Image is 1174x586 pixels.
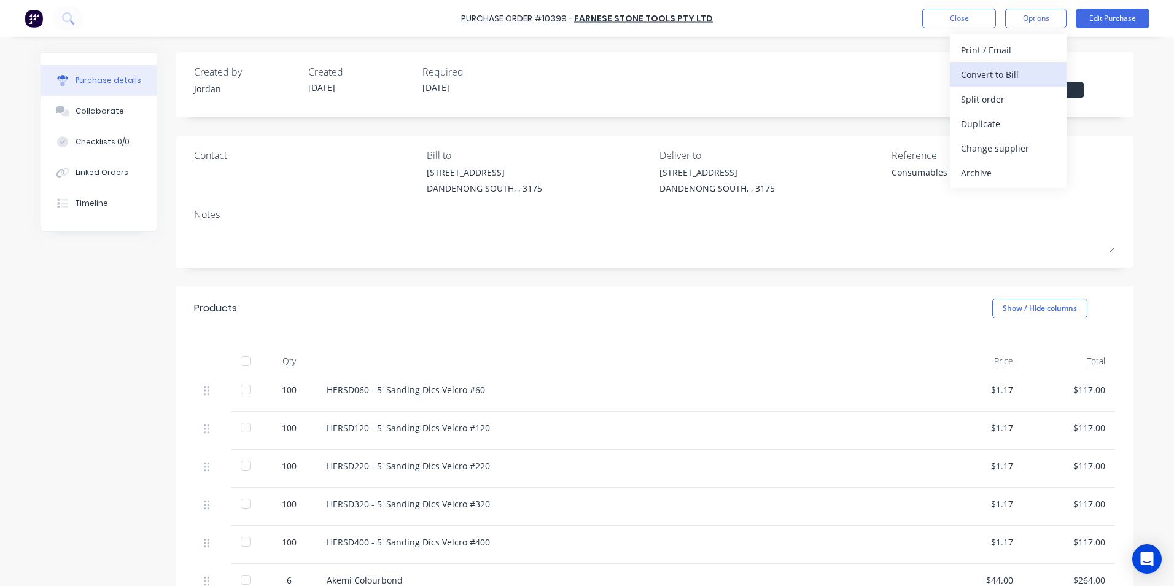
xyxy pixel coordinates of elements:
div: Print / Email [961,41,1055,59]
button: Show / Hide columns [992,299,1087,318]
div: HERSD120 - 5' Sanding Dics Velcro #120 [327,421,921,434]
div: Created [308,64,413,79]
div: Duplicate [961,115,1055,133]
div: Bill to [427,148,650,163]
div: $1.17 [941,459,1013,472]
div: $117.00 [1033,383,1105,396]
div: Checklists 0/0 [76,136,130,147]
div: Convert to Bill [961,66,1055,84]
button: Checklists 0/0 [41,127,157,157]
a: Farnese Stone Tools Pty Ltd [574,12,713,25]
div: 100 [271,421,307,434]
div: $117.00 [1033,421,1105,434]
div: Qty [262,349,317,373]
button: Linked Orders [41,157,157,188]
div: Change supplier [961,139,1055,157]
div: Archive [961,164,1055,182]
div: DANDENONG SOUTH, , 3175 [427,182,542,195]
div: Created by [194,64,298,79]
div: $117.00 [1033,536,1105,549]
div: HERSD400 - 5' Sanding Dics Velcro #400 [327,536,921,549]
div: Open Intercom Messenger [1132,544,1162,574]
div: Purchase details [76,75,141,86]
div: Price [931,349,1023,373]
div: HERSD060 - 5' Sanding Dics Velcro #60 [327,383,921,396]
div: Timeline [76,198,108,209]
div: 100 [271,459,307,472]
div: Notes [194,207,1115,222]
div: $117.00 [1033,459,1105,472]
div: $1.17 [941,536,1013,549]
div: Linked Orders [76,167,128,178]
textarea: Consumables - [PERSON_NAME] [892,166,1045,193]
img: Factory [25,9,43,28]
div: Purchase Order #10399 - [461,12,573,25]
div: Split order [961,90,1055,108]
div: Reference [892,148,1115,163]
button: Close [922,9,996,28]
div: $1.17 [941,383,1013,396]
div: Deliver to [659,148,883,163]
div: Products [194,301,237,316]
div: 100 [271,383,307,396]
button: Edit Purchase [1076,9,1149,28]
button: Collaborate [41,96,157,127]
div: [STREET_ADDRESS] [427,166,542,179]
div: HERSD220 - 5' Sanding Dics Velcro #220 [327,459,921,472]
div: Total [1023,349,1115,373]
div: 100 [271,536,307,549]
div: Collaborate [76,106,124,117]
div: $117.00 [1033,498,1105,510]
div: 100 [271,498,307,510]
div: $1.17 [941,421,1013,434]
div: $1.17 [941,498,1013,510]
div: HERSD320 - 5' Sanding Dics Velcro #320 [327,498,921,510]
div: DANDENONG SOUTH, , 3175 [659,182,775,195]
div: Contact [194,148,418,163]
div: Jordan [194,82,298,95]
button: Timeline [41,188,157,219]
div: [STREET_ADDRESS] [659,166,775,179]
div: Required [422,64,527,79]
button: Options [1005,9,1067,28]
button: Purchase details [41,65,157,96]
